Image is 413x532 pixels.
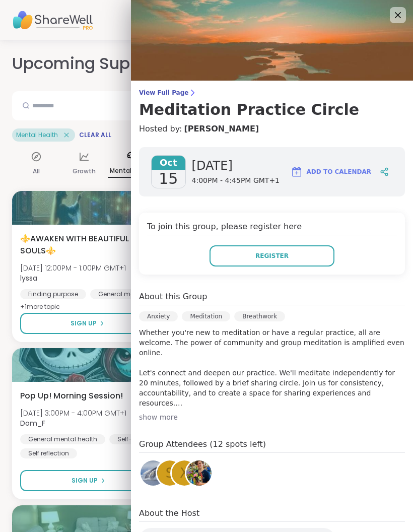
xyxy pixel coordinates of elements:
[234,311,285,321] div: Breathwork
[166,463,174,483] span: s
[139,101,405,119] h3: Meditation Practice Circle
[192,158,280,174] span: [DATE]
[147,221,397,235] h4: To join this group, please register here
[20,313,155,334] button: Sign Up
[12,52,225,75] h2: Upcoming Support Groups
[20,434,105,444] div: General mental health
[20,273,37,283] b: lyssa
[152,156,185,170] span: Oct
[139,507,405,522] h4: About the Host
[139,327,405,408] p: Whether you're new to meditation or have a regular practice, all are welcome. The power of commun...
[139,438,405,453] h4: Group Attendees (12 spots left)
[192,176,280,186] span: 4:00PM - 4:45PM GMT+1
[255,251,289,260] span: Register
[141,460,166,486] img: kathleenlynn
[180,463,189,483] span: x
[20,470,157,491] button: Sign Up
[73,165,96,177] p: Growth
[20,448,77,458] div: Self reflection
[307,167,371,176] span: Add to Calendar
[12,3,93,38] img: ShareWell Nav Logo
[139,123,405,135] h4: Hosted by:
[20,408,126,418] span: [DATE] 3:00PM - 4:00PM GMT+1
[139,89,405,119] a: View Full PageMeditation Practice Circle
[184,123,259,135] a: [PERSON_NAME]
[139,291,207,303] h4: About this Group
[139,412,405,422] div: show more
[139,89,405,97] span: View Full Page
[20,233,150,257] span: ⚜️AWAKEN WITH BEAUTIFUL SOULS⚜️
[139,459,167,487] a: kathleenlynn
[159,170,178,188] span: 15
[20,418,45,428] b: Dom_F
[20,390,123,402] span: Pop Up! Morning Session!
[170,459,198,487] a: x
[286,160,376,184] button: Add to Calendar
[109,434,154,444] div: Self-care
[156,459,184,487] a: s
[90,289,175,299] div: General mental health
[291,166,303,178] img: ShareWell Logomark
[16,131,58,139] span: Mental Health
[108,165,156,178] p: Mental Health
[71,319,97,328] span: Sign Up
[139,311,178,321] div: Anxiety
[186,460,212,486] img: Nicholas
[33,165,40,177] p: All
[20,263,126,273] span: [DATE] 12:00PM - 1:00PM GMT+1
[185,459,213,487] a: Nicholas
[79,131,111,139] span: Clear All
[20,289,86,299] div: Finding purpose
[72,476,98,485] span: Sign Up
[210,245,334,267] button: Register
[182,311,230,321] div: Meditation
